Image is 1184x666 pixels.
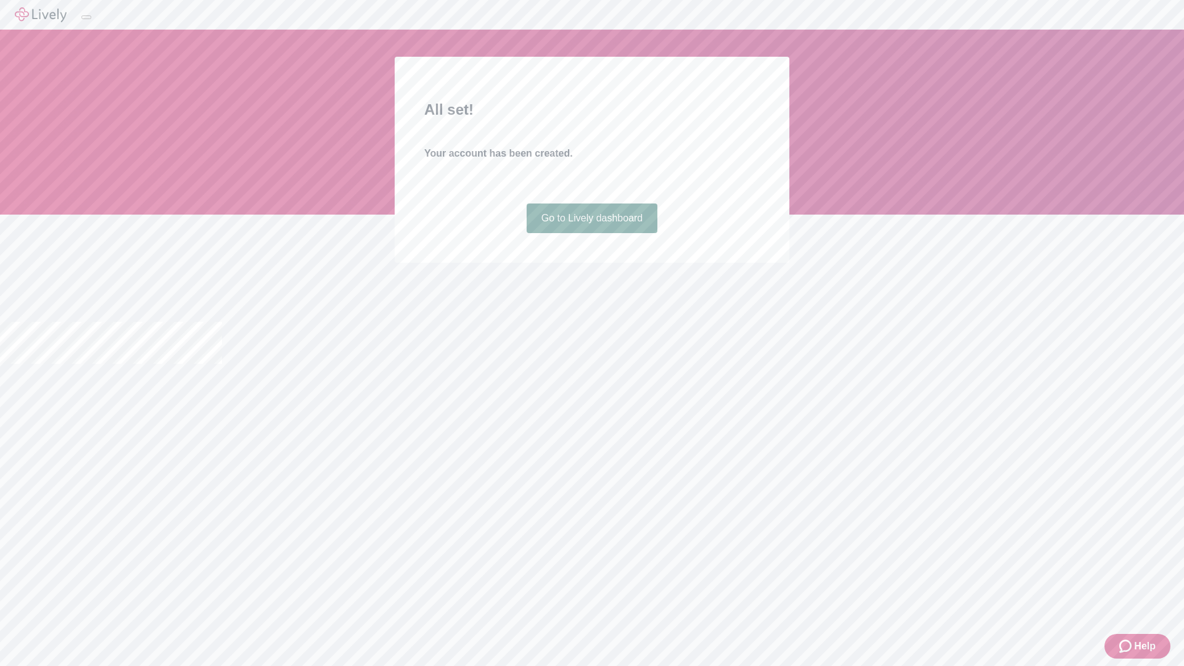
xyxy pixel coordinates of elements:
[1104,634,1170,659] button: Zendesk support iconHelp
[81,15,91,19] button: Log out
[15,7,67,22] img: Lively
[1134,639,1156,654] span: Help
[424,99,760,121] h2: All set!
[527,203,658,233] a: Go to Lively dashboard
[1119,639,1134,654] svg: Zendesk support icon
[424,146,760,161] h4: Your account has been created.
